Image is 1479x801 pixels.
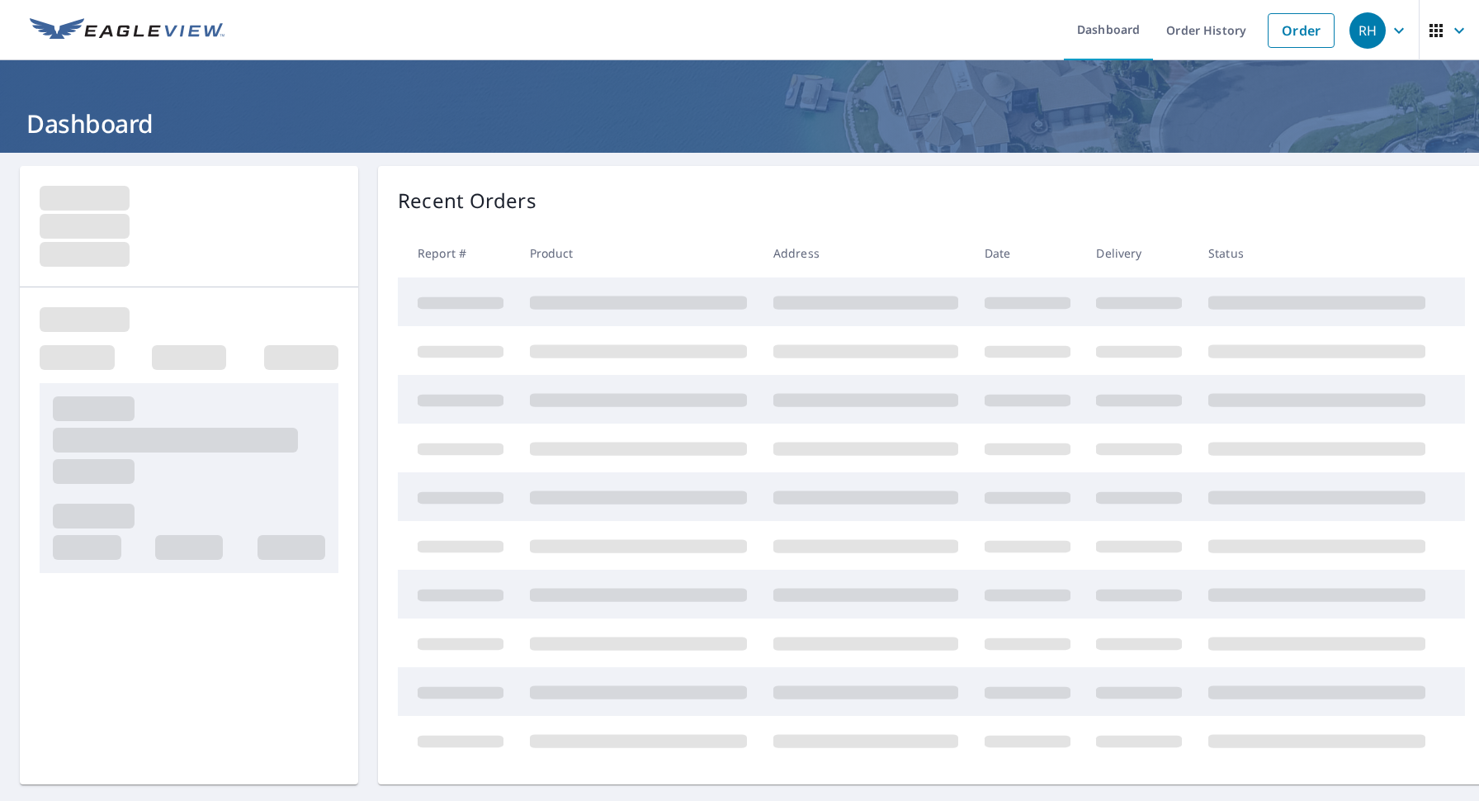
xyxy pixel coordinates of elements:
h1: Dashboard [20,107,1459,140]
th: Product [517,229,760,277]
p: Recent Orders [398,186,536,216]
th: Delivery [1083,229,1195,277]
th: Address [760,229,971,277]
a: Order [1268,13,1335,48]
th: Status [1195,229,1439,277]
div: RH [1349,12,1386,49]
th: Date [971,229,1084,277]
th: Report # [398,229,517,277]
img: EV Logo [30,18,224,43]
